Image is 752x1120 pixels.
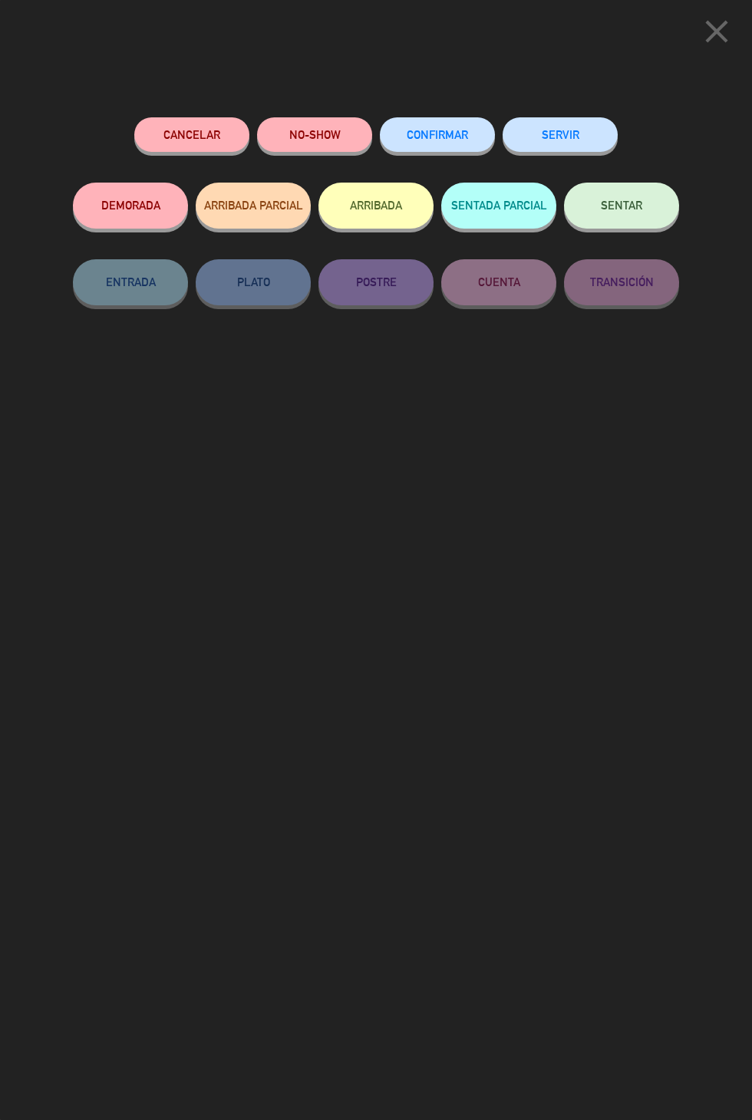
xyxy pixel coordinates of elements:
button: SERVIR [503,117,618,152]
button: ARRIBADA PARCIAL [196,183,311,229]
i: close [698,12,736,51]
button: ENTRADA [73,259,188,305]
button: CONFIRMAR [380,117,495,152]
span: SENTAR [601,199,642,212]
span: CONFIRMAR [407,128,468,141]
button: DEMORADA [73,183,188,229]
button: CUENTA [441,259,556,305]
span: ARRIBADA PARCIAL [204,199,303,212]
button: Cancelar [134,117,249,152]
button: NO-SHOW [257,117,372,152]
button: PLATO [196,259,311,305]
button: TRANSICIÓN [564,259,679,305]
button: close [693,12,740,57]
button: SENTAR [564,183,679,229]
button: POSTRE [318,259,434,305]
button: ARRIBADA [318,183,434,229]
button: SENTADA PARCIAL [441,183,556,229]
